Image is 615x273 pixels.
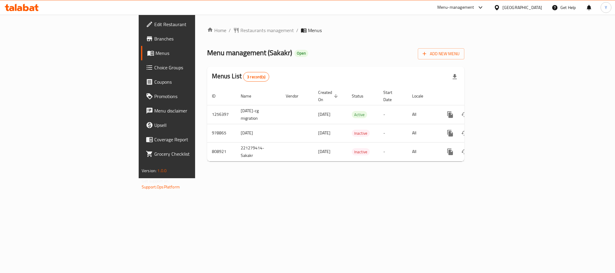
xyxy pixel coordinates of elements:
li: / [296,27,298,34]
span: Y [605,4,607,11]
a: Menus [141,46,241,60]
span: Choice Groups [154,64,237,71]
button: Add New Menu [418,48,464,59]
nav: breadcrumb [207,27,464,34]
span: Upsell [154,121,237,129]
td: All [407,142,438,161]
td: [DATE]-cg migration [236,105,281,124]
span: Grocery Checklist [154,150,237,157]
span: [DATE] [318,129,330,137]
h2: Menus List [212,72,269,82]
a: Menu disclaimer [141,103,241,118]
td: 221279414-Sakakr [236,142,281,161]
a: Restaurants management [233,27,294,34]
span: [DATE] [318,148,330,155]
span: Coverage Report [154,136,237,143]
span: Status [352,92,371,100]
td: All [407,124,438,142]
span: Add New Menu [423,50,460,58]
span: 1.0.0 [157,167,167,175]
a: Choice Groups [141,60,241,75]
span: Promotions [154,93,237,100]
td: [DATE] [236,124,281,142]
a: Upsell [141,118,241,132]
a: Promotions [141,89,241,103]
span: Open [294,51,308,56]
td: - [378,142,407,161]
button: more [443,145,457,159]
span: Menu management ( Sakakr ) [207,46,292,59]
span: Get support on: [142,177,169,185]
a: Grocery Checklist [141,147,241,161]
span: Active [352,111,367,118]
div: Menu-management [437,4,474,11]
div: Inactive [352,148,370,155]
a: Branches [141,31,241,46]
button: more [443,107,457,122]
span: Restaurants management [240,27,294,34]
td: - [378,124,407,142]
th: Actions [438,87,505,105]
span: Menus [155,49,237,57]
span: Locale [412,92,431,100]
span: Start Date [383,89,400,103]
span: Created On [318,89,340,103]
span: Name [241,92,259,100]
span: Vendor [286,92,306,100]
a: Coverage Report [141,132,241,147]
span: Menus [308,27,322,34]
div: [GEOGRAPHIC_DATA] [502,4,542,11]
td: All [407,105,438,124]
div: Open [294,50,308,57]
span: [DATE] [318,110,330,118]
span: Coupons [154,78,237,85]
span: Menu disclaimer [154,107,237,114]
span: Edit Restaurant [154,21,237,28]
table: enhanced table [207,87,505,161]
button: Change Status [457,145,472,159]
button: more [443,126,457,140]
span: ID [212,92,223,100]
div: Total records count [243,72,269,82]
span: Version: [142,167,156,175]
span: Inactive [352,148,370,155]
a: Coupons [141,75,241,89]
button: Change Status [457,126,472,140]
span: Branches [154,35,237,42]
a: Edit Restaurant [141,17,241,31]
span: 3 record(s) [243,74,269,80]
button: Change Status [457,107,472,122]
span: Inactive [352,130,370,137]
a: Support.OpsPlatform [142,183,180,191]
td: - [378,105,407,124]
